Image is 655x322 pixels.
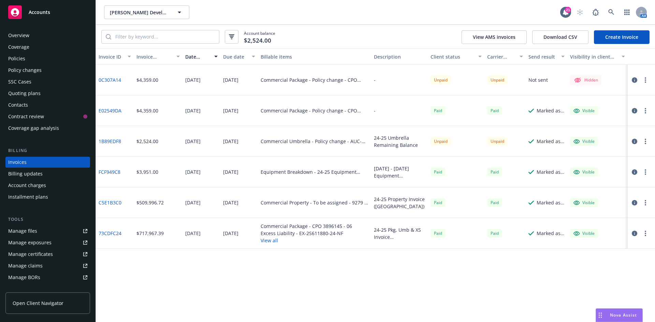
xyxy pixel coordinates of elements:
div: Marked as sent [537,230,565,237]
button: Download CSV [532,30,588,44]
div: Unpaid [431,76,451,84]
div: Visible [573,230,595,236]
div: [DATE] [223,76,238,83]
div: Paid [487,198,502,207]
a: Create Invoice [594,30,650,44]
div: [DATE] [223,107,238,114]
div: Paid [431,198,446,207]
button: Invoice ID [96,48,134,65]
div: Invoice ID [99,53,123,60]
div: Policy changes [8,65,42,76]
div: - [374,76,376,83]
a: Policy changes [5,65,90,76]
div: 21 [565,7,571,13]
a: Manage claims [5,260,90,271]
span: Paid [431,106,446,115]
div: Commercial Umbrella - Policy change - AUC-0407537-06 [261,138,368,145]
div: Client status [431,53,474,60]
a: Quoting plans [5,88,90,99]
div: [DATE] - [DATE] Equipment Breakdown [374,165,425,179]
div: Coverage [8,42,29,52]
div: Policies [8,53,25,64]
div: Manage exposures [8,237,52,248]
div: Date issued [185,53,210,60]
div: Unpaid [431,137,451,145]
div: [DATE] [223,199,238,206]
span: [PERSON_NAME] Development Company LLC [110,9,169,16]
div: Visible [573,108,595,114]
div: Invoice amount [136,53,173,60]
a: Invoices [5,157,90,168]
div: Visibility in client dash [570,53,617,60]
button: Description [371,48,428,65]
button: Client status [428,48,484,65]
a: Overview [5,30,90,41]
a: Account charges [5,180,90,191]
div: Equipment Breakdown - 24-25 Equipment Breakdown - YB2-L9L-479103-014 [261,168,368,175]
span: Account balance [244,30,275,43]
div: [DATE] [223,138,238,145]
div: $2,524.00 [136,138,158,145]
input: Filter by keyword... [111,30,219,43]
button: [PERSON_NAME] Development Company LLC [104,5,189,19]
div: $717,967.39 [136,230,164,237]
div: [DATE] [185,76,201,83]
div: Coverage gap analysis [8,123,59,134]
a: Installment plans [5,191,90,202]
a: Accounts [5,3,90,22]
a: Coverage [5,42,90,52]
div: - [374,107,376,114]
div: Quoting plans [8,88,41,99]
div: Paid [487,229,502,237]
div: [DATE] [185,138,201,145]
span: Accounts [29,10,50,15]
div: [DATE] [223,230,238,237]
div: [DATE] [185,230,201,237]
div: Not sent [528,76,548,83]
div: Paid [431,168,446,176]
div: Overview [8,30,29,41]
div: Commercial Package - Policy change - CPO 3896145 - 06 [261,107,368,114]
button: Due date [220,48,258,65]
a: SSC Cases [5,76,90,87]
div: Paid [487,168,502,176]
div: Description [374,53,425,60]
button: Invoice amount [134,48,183,65]
div: Contract review [8,111,44,122]
div: Commercial Package - CPO 3896145 - 06 [261,223,352,230]
div: [DATE] [185,199,201,206]
a: Switch app [620,5,634,19]
div: Hidden [573,76,598,84]
svg: Search [106,34,111,40]
div: Marked as sent [537,199,565,206]
div: Manage claims [8,260,43,271]
a: Contacts [5,99,90,110]
div: Manage BORs [8,272,40,283]
div: $4,359.00 [136,107,158,114]
a: Manage BORs [5,272,90,283]
div: Billable items [261,53,368,60]
a: 73CDFC24 [99,230,121,237]
a: 0C307A14 [99,76,121,83]
a: Coverage gap analysis [5,123,90,134]
div: Marked as sent [537,107,565,114]
div: Excess Liability - EX-2S611880-24-NF [261,230,352,237]
div: Manage files [8,226,37,236]
div: SSC Cases [8,76,31,87]
div: Marked as sent [537,138,565,145]
div: Marked as sent [537,168,565,175]
div: Send result [528,53,557,60]
a: Search [605,5,618,19]
div: 24-25 Umbrella Remaining Balance [374,134,425,149]
button: Send result [526,48,567,65]
a: Manage files [5,226,90,236]
a: Contract review [5,111,90,122]
div: Manage certificates [8,249,53,260]
div: Visible [573,169,595,175]
button: View all [261,237,352,244]
div: Paid [487,106,502,115]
